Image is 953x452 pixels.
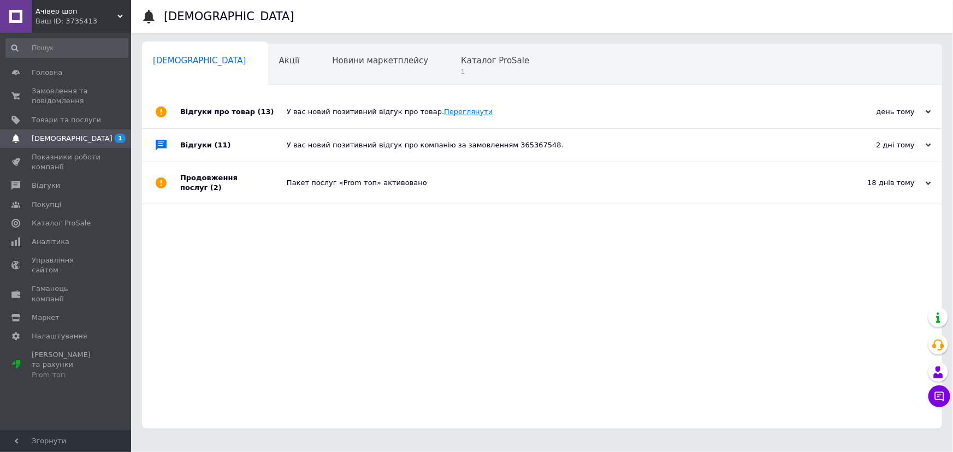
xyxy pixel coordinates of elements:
[35,7,117,16] span: Ачівер шоп
[822,178,931,188] div: 18 днів тому
[32,68,62,78] span: Головна
[32,134,113,144] span: [DEMOGRAPHIC_DATA]
[32,331,87,341] span: Налаштування
[32,181,60,191] span: Відгуки
[287,178,822,188] div: Пакет послуг «Prom топ» активовано
[115,134,126,143] span: 1
[822,107,931,117] div: день тому
[258,108,274,116] span: (13)
[32,350,101,380] span: [PERSON_NAME] та рахунки
[928,385,950,407] button: Чат з покупцем
[35,16,131,26] div: Ваш ID: 3735413
[444,108,493,116] a: Переглянути
[32,200,61,210] span: Покупці
[32,218,91,228] span: Каталог ProSale
[32,86,101,106] span: Замовлення та повідомлення
[332,56,428,66] span: Новини маркетплейсу
[180,129,287,162] div: Відгуки
[32,284,101,304] span: Гаманець компанії
[279,56,300,66] span: Акції
[822,140,931,150] div: 2 дні тому
[180,96,287,128] div: Відгуки про товар
[180,162,287,204] div: Продовження послуг
[32,255,101,275] span: Управління сайтом
[287,140,822,150] div: У вас новий позитивний відгук про компанію за замовленням 365367548.
[32,237,69,247] span: Аналітика
[461,68,529,76] span: 1
[153,56,246,66] span: [DEMOGRAPHIC_DATA]
[32,115,101,125] span: Товари та послуги
[32,313,60,323] span: Маркет
[32,370,101,380] div: Prom топ
[164,10,294,23] h1: [DEMOGRAPHIC_DATA]
[5,38,128,58] input: Пошук
[32,152,101,172] span: Показники роботи компанії
[215,141,231,149] span: (11)
[210,183,222,192] span: (2)
[287,107,822,117] div: У вас новий позитивний відгук про товар.
[461,56,529,66] span: Каталог ProSale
